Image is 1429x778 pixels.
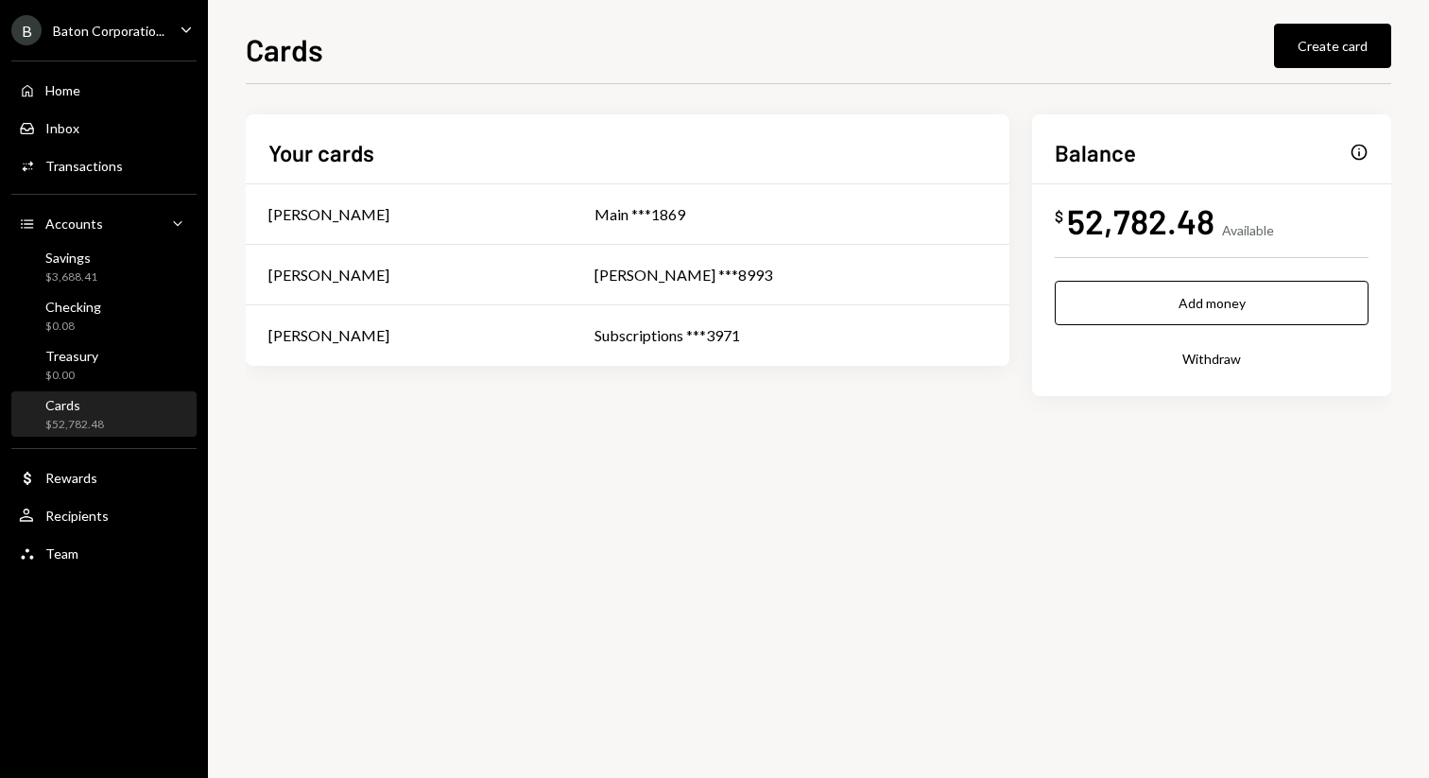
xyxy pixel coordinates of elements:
div: Subscriptions ***3971 [594,324,987,347]
div: Inbox [45,120,79,136]
div: [PERSON_NAME] [268,203,389,226]
div: $ [1055,207,1063,226]
a: Checking$0.08 [11,293,197,338]
a: Cards$52,782.48 [11,391,197,437]
a: Savings$3,688.41 [11,244,197,289]
a: Team [11,536,197,570]
button: Withdraw [1055,337,1369,381]
div: [PERSON_NAME] [268,264,389,286]
div: [PERSON_NAME] ***8993 [594,264,987,286]
div: Baton Corporatio... [53,23,164,39]
div: Home [45,82,80,98]
div: Treasury [45,348,98,364]
a: Transactions [11,148,197,182]
div: $3,688.41 [45,269,97,285]
div: Transactions [45,158,123,174]
div: 52,782.48 [1067,199,1214,242]
a: Rewards [11,460,197,494]
h1: Cards [246,30,323,68]
div: Savings [45,250,97,266]
h2: Your cards [268,137,374,168]
div: B [11,15,42,45]
button: Add money [1055,281,1369,325]
div: Rewards [45,470,97,486]
div: Recipients [45,508,109,524]
a: Home [11,73,197,107]
div: Available [1222,222,1274,238]
div: $0.00 [45,368,98,384]
div: [PERSON_NAME] [268,324,389,347]
a: Recipients [11,498,197,532]
a: Accounts [11,206,197,240]
div: $52,782.48 [45,417,104,433]
a: Treasury$0.00 [11,342,197,388]
div: Team [45,545,78,562]
div: $0.08 [45,319,101,335]
div: Accounts [45,216,103,232]
h2: Balance [1055,137,1136,168]
div: Checking [45,299,101,315]
div: Cards [45,397,104,413]
button: Create card [1274,24,1391,68]
a: Inbox [11,111,197,145]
